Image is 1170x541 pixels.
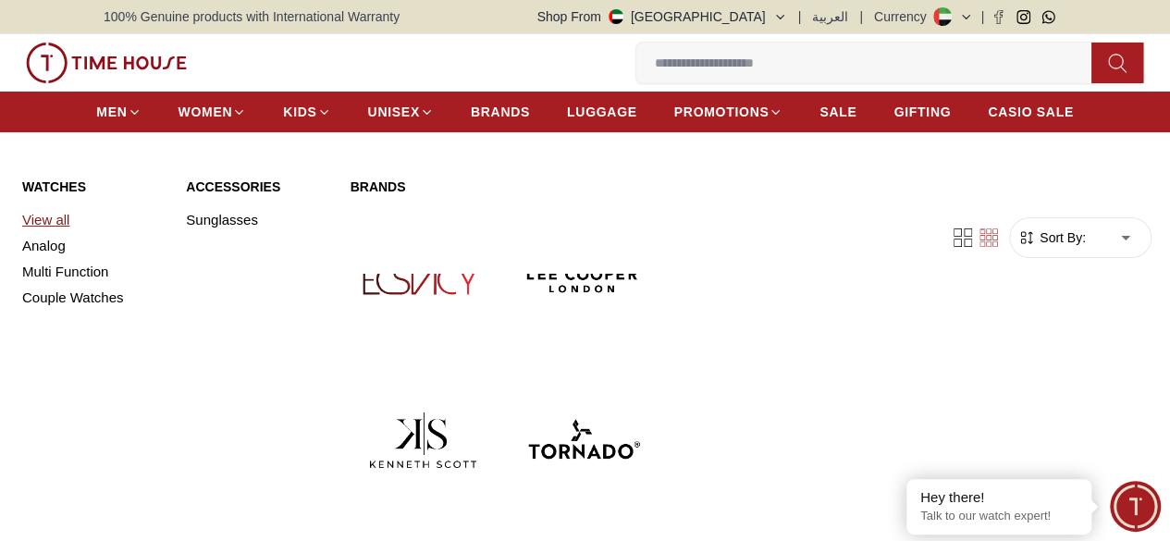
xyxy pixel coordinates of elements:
[104,7,400,26] span: 100% Genuine products with International Warranty
[537,7,787,26] button: Shop From[GEOGRAPHIC_DATA]
[920,488,1078,507] div: Hey there!
[1016,10,1030,24] a: Instagram
[351,207,496,352] img: Ecstacy
[567,95,637,129] a: LUGGAGE
[283,95,330,129] a: KIDS
[1110,481,1161,532] div: Chat Widget
[674,103,770,121] span: PROMOTIONS
[283,103,316,121] span: KIDS
[511,367,656,512] img: Tornado
[893,95,951,129] a: GIFTING
[471,103,530,121] span: BRANDS
[812,7,848,26] button: العربية
[22,233,164,259] a: Analog
[179,103,233,121] span: WOMEN
[920,509,1078,524] p: Talk to our watch expert!
[96,95,141,129] a: MEN
[351,367,496,512] img: Kenneth Scott
[819,103,856,121] span: SALE
[988,103,1074,121] span: CASIO SALE
[609,9,623,24] img: United Arab Emirates
[96,103,127,121] span: MEN
[980,7,984,26] span: |
[368,95,434,129] a: UNISEX
[22,207,164,233] a: View all
[567,103,637,121] span: LUGGAGE
[22,259,164,285] a: Multi Function
[22,285,164,311] a: Couple Watches
[1036,228,1086,247] span: Sort By:
[1041,10,1055,24] a: Whatsapp
[26,43,187,83] img: ...
[179,95,247,129] a: WOMEN
[471,95,530,129] a: BRANDS
[991,10,1005,24] a: Facebook
[893,103,951,121] span: GIFTING
[368,103,420,121] span: UNISEX
[186,178,327,196] a: Accessories
[674,95,783,129] a: PROMOTIONS
[988,95,1074,129] a: CASIO SALE
[874,7,934,26] div: Currency
[859,7,863,26] span: |
[1017,228,1086,247] button: Sort By:
[798,7,802,26] span: |
[186,207,327,233] a: Sunglasses
[819,95,856,129] a: SALE
[22,178,164,196] a: Watches
[511,207,656,352] img: Lee Cooper
[351,178,657,196] a: Brands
